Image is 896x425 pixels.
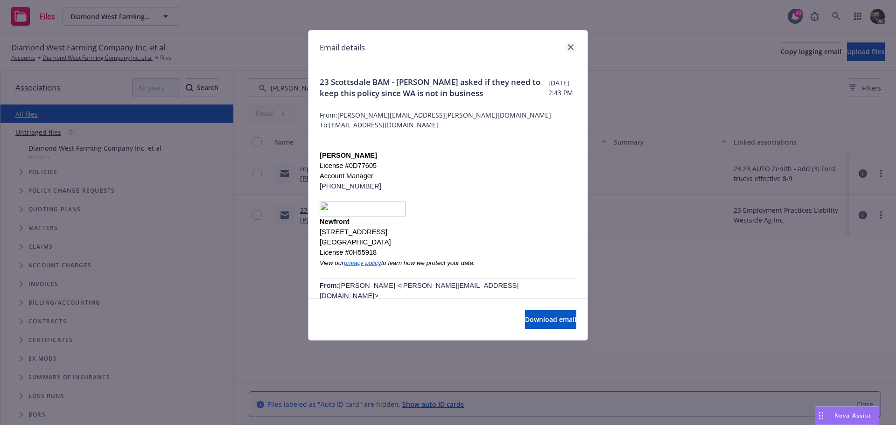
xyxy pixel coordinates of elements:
span: [GEOGRAPHIC_DATA] [320,238,391,246]
div: Drag to move [815,407,827,425]
span: [PERSON_NAME] <[PERSON_NAME][EMAIL_ADDRESS][DOMAIN_NAME]> [DATE] 10:34 AM [PERSON_NAME] <[PERSON_... [320,282,573,382]
span: Download email [525,315,576,324]
span: From: [320,282,339,289]
span: [PHONE_NUMBER] [320,182,381,190]
span: [DATE] 2:43 PM [548,78,576,98]
span: Newfront [320,218,350,225]
a: close [565,42,576,53]
span: To: [EMAIL_ADDRESS][DOMAIN_NAME] [320,120,576,130]
span: View our [320,259,344,266]
button: Download email [525,310,576,329]
span: 23 Scottsdale BAM - [PERSON_NAME] asked if they need to keep this policy since WA is not in business [320,77,548,99]
span: License #0H55918 [320,249,377,256]
span: From: [PERSON_NAME][EMAIL_ADDRESS][PERSON_NAME][DOMAIN_NAME] [320,110,576,120]
span: [PERSON_NAME] [320,152,377,159]
span: Account Manager [320,172,373,180]
a: privacy policy [344,259,381,266]
h1: Email details [320,42,365,54]
span: to learn how we protect your data. [381,259,475,266]
span: [STREET_ADDRESS] [320,228,387,236]
img: image002.png@01D9FABE.F5B1F0F0 [320,202,406,216]
button: Nova Assist [815,406,879,425]
span: License #0D77605 [320,162,377,169]
span: Nova Assist [834,411,871,419]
